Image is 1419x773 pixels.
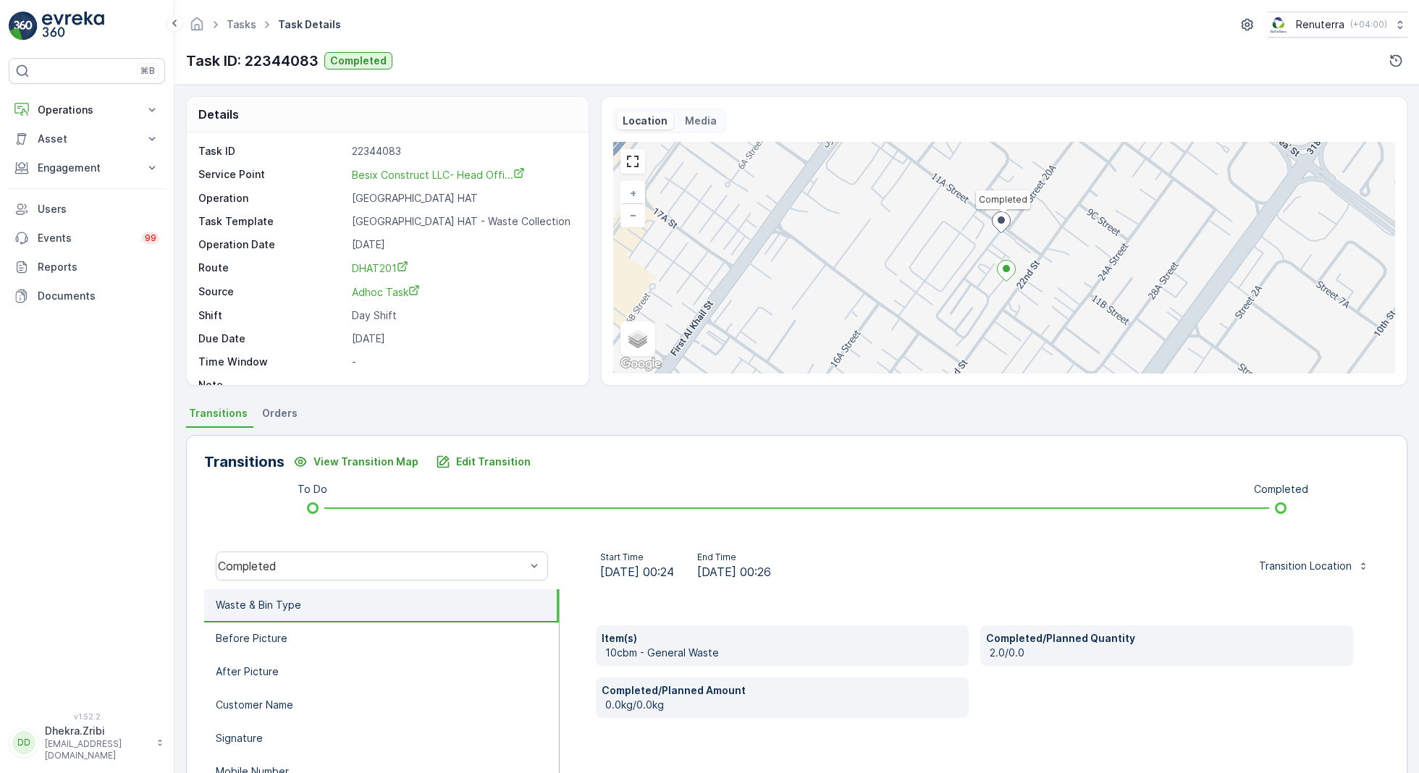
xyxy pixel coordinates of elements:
img: logo_light-DOdMpM7g.png [42,12,104,41]
p: View Transition Map [313,455,418,469]
p: [EMAIL_ADDRESS][DOMAIN_NAME] [45,738,149,761]
div: Completed [218,559,526,573]
p: Documents [38,289,159,303]
p: 22344083 [352,144,573,159]
a: Open this area in Google Maps (opens a new window) [617,355,665,373]
p: Transitions [204,451,285,473]
p: [GEOGRAPHIC_DATA] HAT [352,191,573,206]
img: Screenshot_2024-07-26_at_13.33.01.png [1268,17,1290,33]
p: Edit Transition [456,455,531,469]
p: - [352,378,573,392]
p: Completed [330,54,387,68]
div: DD [12,731,35,754]
a: DHAT201 [352,261,573,276]
p: ⌘B [140,65,155,77]
span: v 1.52.2 [9,712,165,721]
p: Reports [38,260,159,274]
p: 0.0kg/0.0kg [605,698,963,712]
button: Renuterra(+04:00) [1268,12,1407,38]
a: Events99 [9,224,165,253]
p: Renuterra [1296,17,1344,32]
p: Route [198,261,346,276]
p: End Time [697,552,771,563]
button: Engagement [9,153,165,182]
p: Day Shift [352,308,573,323]
p: Engagement [38,161,136,175]
a: Zoom Out [622,204,644,226]
span: Orders [262,406,298,421]
a: Layers [622,323,654,355]
p: - [352,355,573,369]
p: Operation [198,191,346,206]
p: 2.0/0.0 [990,646,1347,660]
p: Customer Name [216,698,293,712]
a: Zoom In [622,182,644,204]
span: − [630,208,637,221]
span: Transitions [189,406,248,421]
button: Operations [9,96,165,124]
span: + [630,187,636,199]
p: Completed [1254,482,1308,497]
span: Adhoc Task [352,286,420,298]
button: Transition Location [1250,554,1378,578]
a: Tasks [227,18,256,30]
p: Start Time [600,552,674,563]
button: Asset [9,124,165,153]
p: Waste & Bin Type [216,598,301,612]
img: Google [617,355,665,373]
p: [DATE] [352,331,573,346]
p: Dhekra.Zribi [45,724,149,738]
a: Adhoc Task [352,284,573,300]
p: Transition Location [1259,559,1352,573]
p: Location [623,114,668,128]
p: Due Date [198,331,346,346]
p: Signature [216,731,263,745]
a: Reports [9,253,165,282]
p: Media [685,114,717,128]
span: [DATE] 00:26 [697,563,771,580]
p: Shift [198,308,346,323]
p: Before Picture [216,631,287,646]
a: Documents [9,282,165,311]
p: Service Point [198,167,346,182]
p: Source [198,284,346,300]
p: After Picture [216,664,279,679]
span: Besix Construct LLC- Head Offi... [352,169,525,181]
a: Besix Construct LLC- Head Offi... [352,167,525,182]
p: Item(s) [602,631,963,646]
a: View Fullscreen [622,151,644,172]
button: DDDhekra.Zribi[EMAIL_ADDRESS][DOMAIN_NAME] [9,724,165,761]
img: logo [9,12,38,41]
button: Edit Transition [427,450,539,473]
p: To Do [298,482,327,497]
p: Task ID: 22344083 [186,50,319,72]
p: Users [38,202,159,216]
span: [DATE] 00:24 [600,563,674,580]
p: 99 [145,232,156,244]
a: Homepage [189,22,205,34]
p: Events [38,231,133,245]
p: 10cbm - General Waste [605,646,963,660]
span: Task Details [275,17,344,32]
p: Details [198,106,239,123]
p: [GEOGRAPHIC_DATA] HAT - Waste Collection [352,214,573,229]
p: Asset [38,132,136,146]
span: DHAT201 [352,262,408,274]
p: ( +04:00 ) [1350,19,1387,30]
p: Operation Date [198,237,346,252]
p: Note [198,378,346,392]
p: Completed/Planned Quantity [986,631,1347,646]
p: Operations [38,103,136,117]
p: Task Template [198,214,346,229]
p: Task ID [198,144,346,159]
p: Time Window [198,355,346,369]
a: Users [9,195,165,224]
p: [DATE] [352,237,573,252]
button: Completed [324,52,392,69]
p: Completed/Planned Amount [602,683,963,698]
button: View Transition Map [285,450,427,473]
